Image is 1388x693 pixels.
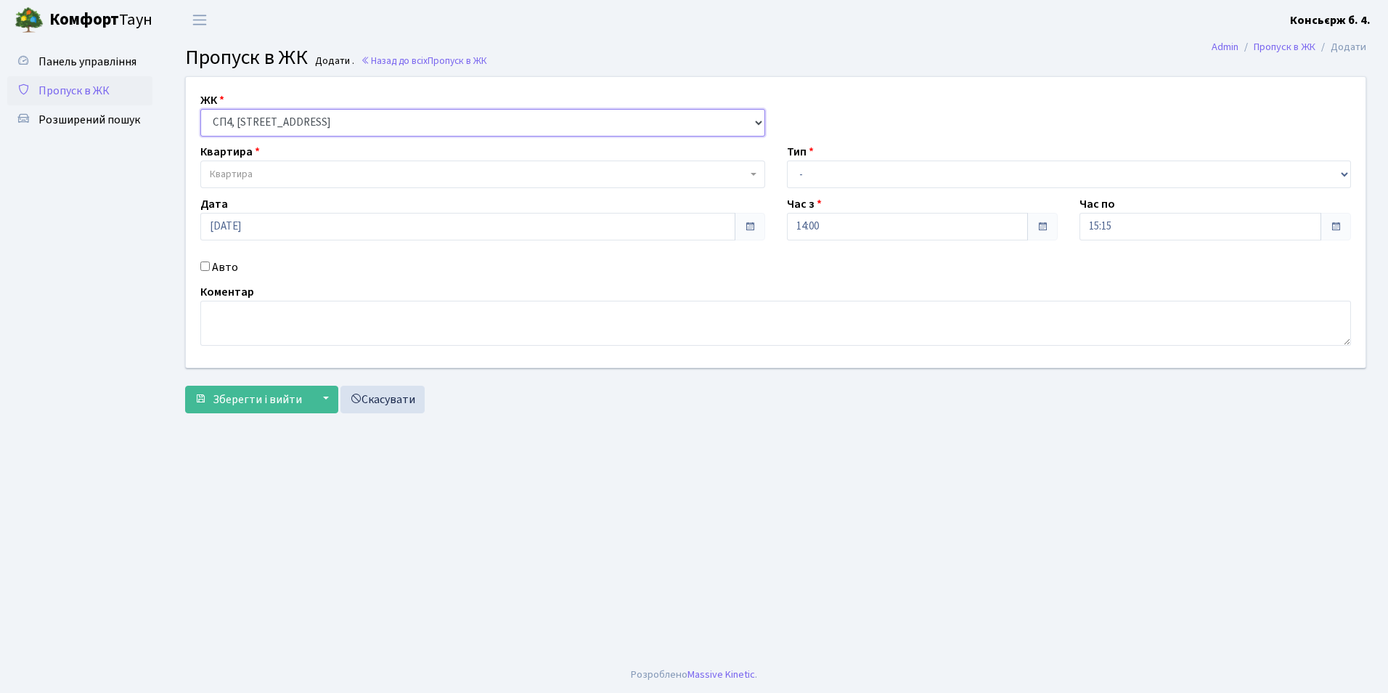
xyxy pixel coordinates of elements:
span: Таун [49,8,152,33]
label: Авто [212,259,238,276]
a: Скасувати [340,386,425,413]
small: Додати . [312,55,354,68]
nav: breadcrumb [1190,32,1388,62]
a: Пропуск в ЖК [7,76,152,105]
a: Massive Kinetic [687,667,755,682]
a: Панель управління [7,47,152,76]
label: ЖК [200,92,224,109]
span: Пропуск в ЖК [38,83,110,99]
a: Назад до всіхПропуск в ЖК [361,54,487,68]
div: Розроблено . [631,667,757,683]
label: Час з [787,195,822,213]
span: Пропуск в ЖК [428,54,487,68]
span: Розширений пошук [38,112,140,128]
button: Переключити навігацію [181,8,218,32]
label: Дата [200,195,228,213]
li: Додати [1315,39,1366,55]
label: Квартира [200,143,260,161]
a: Admin [1212,39,1238,54]
span: Зберегти і вийти [213,392,302,408]
b: Комфорт [49,8,119,31]
span: Квартира [210,167,253,182]
a: Розширений пошук [7,105,152,134]
label: Тип [787,143,814,161]
b: Консьєрж б. 4. [1290,12,1371,28]
a: Пропуск в ЖК [1254,39,1315,54]
label: Коментар [200,283,254,301]
a: Консьєрж б. 4. [1290,12,1371,29]
span: Пропуск в ЖК [185,43,308,72]
img: logo.png [15,6,44,35]
button: Зберегти і вийти [185,386,311,413]
span: Панель управління [38,54,136,70]
label: Час по [1079,195,1115,213]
